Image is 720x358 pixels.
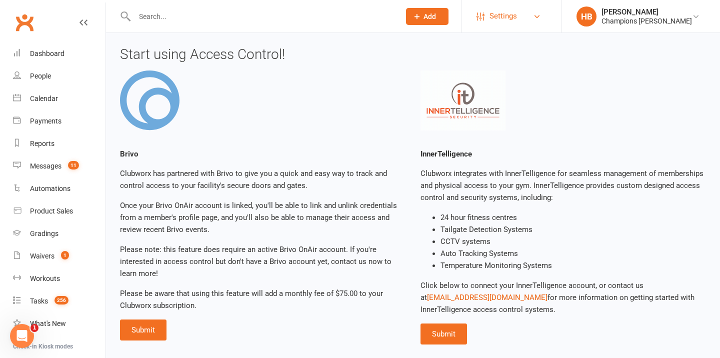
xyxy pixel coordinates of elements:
[120,47,706,62] h3: Start using Access Control!
[120,70,179,130] img: Brivo
[13,110,105,132] a: Payments
[601,16,692,25] div: Champions [PERSON_NAME]
[30,207,73,215] div: Product Sales
[427,293,547,302] a: [EMAIL_ADDRESS][DOMAIN_NAME]
[30,324,38,332] span: 1
[440,223,706,235] li: Tailgate Detection Systems
[420,167,706,203] p: Clubworx integrates with InnerTelligence for seamless management of memberships and physical acce...
[601,7,692,16] div: [PERSON_NAME]
[440,235,706,247] li: CCTV systems
[13,200,105,222] a: Product Sales
[440,211,706,223] li: 24 hour fitness centres
[13,267,105,290] a: Workouts
[30,94,58,102] div: Calendar
[13,290,105,312] a: Tasks 256
[120,149,138,158] strong: Brivo
[30,184,70,192] div: Automations
[30,72,51,80] div: People
[120,199,405,235] p: Once your Brivo OnAir account is linked, you'll be able to link and unlink credentials from a mem...
[30,229,58,237] div: Gradings
[61,251,69,259] span: 1
[13,312,105,335] a: What's New
[30,117,61,125] div: Payments
[30,319,66,327] div: What's New
[13,222,105,245] a: Gradings
[13,155,105,177] a: Messages 11
[131,9,393,23] input: Search...
[30,274,60,282] div: Workouts
[120,287,405,311] p: Please be aware that using this feature will add a monthly fee of $75.00 to your Clubworx subscri...
[489,5,517,27] span: Settings
[120,319,166,340] button: Submit
[30,49,64,57] div: Dashboard
[13,132,105,155] a: Reports
[406,8,448,25] button: Add
[440,259,706,271] li: Temperature Monitoring Systems
[13,42,105,65] a: Dashboard
[13,65,105,87] a: People
[13,177,105,200] a: Automations
[30,297,48,305] div: Tasks
[30,139,54,147] div: Reports
[420,279,706,315] p: Click below to connect your InnerTelligence account, or contact us at for more information on get...
[30,252,54,260] div: Waivers
[576,6,596,26] div: HB
[440,247,706,259] li: Auto Tracking Systems
[13,87,105,110] a: Calendar
[420,323,467,344] button: Submit
[120,167,405,191] p: Clubworx has partnered with Brivo to give you a quick and easy way to track and control access to...
[68,161,79,169] span: 11
[30,162,61,170] div: Messages
[12,10,37,35] a: Clubworx
[420,70,505,130] img: InnerTelligence
[13,245,105,267] a: Waivers 1
[420,149,472,158] strong: InnerTelligence
[423,12,436,20] span: Add
[10,324,34,348] iframe: Intercom live chat
[120,243,405,279] p: Please note: this feature does require an active Brivo OnAir account. If you're interested in acc...
[54,296,68,304] span: 256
